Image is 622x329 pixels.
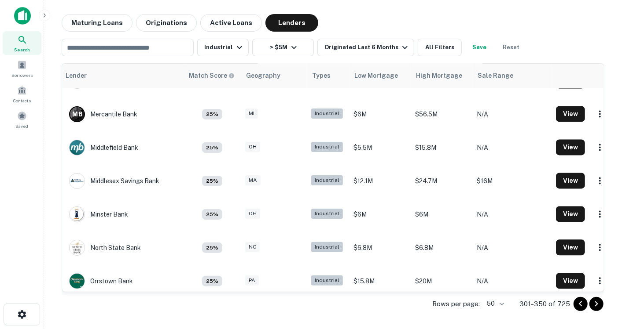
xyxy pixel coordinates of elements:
[519,299,570,309] p: 301–350 of 725
[241,64,307,88] th: Geography
[245,242,260,252] div: NC
[200,14,262,32] button: Active Loans
[69,173,159,189] div: Middlesex Savings Bank
[349,98,411,131] td: $6M
[472,64,552,88] th: Sale Range
[556,206,585,222] button: View
[16,123,29,130] span: Saved
[70,174,85,188] img: picture
[69,273,133,289] div: Orrstown Bank
[3,57,41,80] a: Borrowers
[349,264,411,298] td: $15.8M
[189,71,233,81] h6: Match Score
[411,198,472,231] td: $6M
[497,39,525,56] button: Reset
[69,206,128,222] div: Minster Bank
[349,64,411,88] th: Low Mortgage
[349,164,411,198] td: $12.1M
[465,39,493,56] button: Save your search to get updates of matches that match your search criteria.
[411,164,472,198] td: $24.7M
[411,231,472,264] td: $6.8M
[556,140,585,155] button: View
[246,71,280,81] div: Geography
[589,297,604,311] button: Go to next page
[70,274,85,289] img: picture
[411,264,472,298] td: $20M
[14,7,31,25] img: capitalize-icon.png
[574,297,588,311] button: Go to previous page
[245,175,261,185] div: MA
[136,14,197,32] button: Originations
[472,131,552,164] td: N/A
[311,142,343,152] div: Industrial
[245,209,260,219] div: OH
[432,299,480,309] p: Rows per page:
[311,175,343,185] div: Industrial
[69,240,141,256] div: North State Bank
[245,275,259,286] div: PA
[472,164,552,198] td: $16M
[197,39,249,56] button: Industrial
[184,64,241,88] th: Capitalize uses an advanced AI algorithm to match your search with the best lender. The match sco...
[478,71,513,81] div: Sale Range
[311,108,343,119] div: Industrial
[311,242,343,252] div: Industrial
[60,64,184,88] th: Lender
[72,110,82,119] p: M B
[349,231,411,264] td: $6.8M
[311,275,343,286] div: Industrial
[472,198,552,231] td: N/A
[307,64,349,88] th: Types
[556,173,585,189] button: View
[202,142,222,153] div: Capitalize uses an advanced AI algorithm to match your search with the best lender. The match sco...
[14,46,30,53] span: Search
[3,31,41,55] a: Search
[472,98,552,131] td: N/A
[311,209,343,219] div: Industrial
[202,109,222,119] div: Capitalize uses an advanced AI algorithm to match your search with the best lender. The match sco...
[354,71,398,81] div: Low Mortgage
[472,264,552,298] td: N/A
[483,297,505,310] div: 50
[349,131,411,164] td: $5.5M
[11,72,33,79] span: Borrowers
[556,106,585,122] button: View
[202,209,222,220] div: Capitalize uses an advanced AI algorithm to match your search with the best lender. The match sco...
[324,42,410,53] div: Originated Last 6 Months
[189,71,235,81] div: Capitalize uses an advanced AI algorithm to match your search with the best lender. The match sco...
[411,64,472,88] th: High Mortgage
[202,242,222,253] div: Capitalize uses an advanced AI algorithm to match your search with the best lender. The match sco...
[265,14,318,32] button: Lenders
[70,207,85,222] img: picture
[70,140,85,155] img: picture
[411,131,472,164] td: $15.8M
[411,98,472,131] td: $56.5M
[3,82,41,106] a: Contacts
[3,108,41,131] a: Saved
[202,176,222,186] div: Capitalize uses an advanced AI algorithm to match your search with the best lender. The match sco...
[69,140,138,155] div: Middlefield Bank
[556,273,585,289] button: View
[418,39,462,56] button: All Filters
[349,198,411,231] td: $6M
[245,108,258,119] div: MI
[202,276,222,286] div: Capitalize uses an advanced AI algorithm to match your search with the best lender. The match sco...
[66,71,87,81] div: Lender
[312,71,331,81] div: Types
[69,106,137,122] div: Mercantile Bank
[317,39,414,56] button: Originated Last 6 Months
[416,71,462,81] div: High Mortgage
[252,39,314,56] button: > $5M
[472,231,552,264] td: N/A
[13,97,31,104] span: Contacts
[556,240,585,256] button: View
[70,240,85,255] img: picture
[62,14,132,32] button: Maturing Loans
[245,142,260,152] div: OH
